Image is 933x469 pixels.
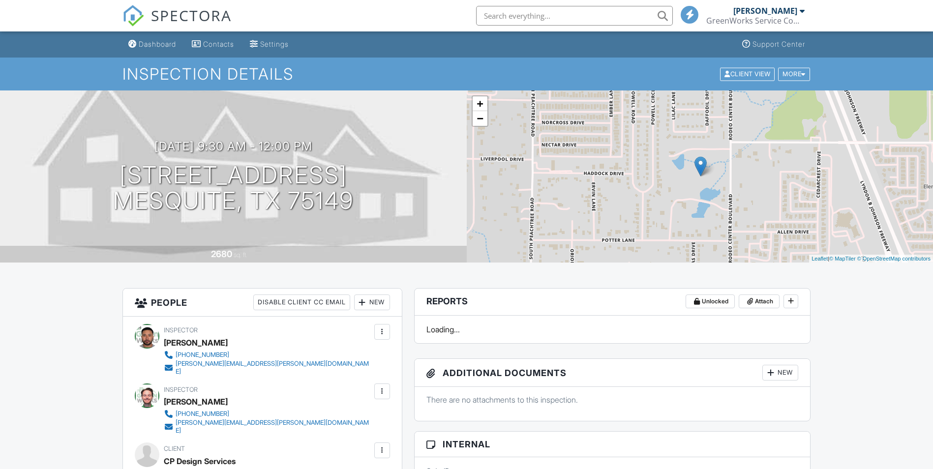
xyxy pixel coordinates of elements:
[476,6,673,26] input: Search everything...
[415,432,811,457] h3: Internal
[123,289,402,317] h3: People
[113,162,354,214] h1: [STREET_ADDRESS] Mesquite, TX 75149
[164,419,372,435] a: [PERSON_NAME][EMAIL_ADDRESS][PERSON_NAME][DOMAIN_NAME]
[164,360,372,376] a: [PERSON_NAME][EMAIL_ADDRESS][PERSON_NAME][DOMAIN_NAME]
[203,40,234,48] div: Contacts
[176,410,229,418] div: [PHONE_NUMBER]
[211,249,232,259] div: 2680
[829,256,856,262] a: © MapTiler
[164,335,228,350] div: [PERSON_NAME]
[752,40,805,48] div: Support Center
[176,360,372,376] div: [PERSON_NAME][EMAIL_ADDRESS][PERSON_NAME][DOMAIN_NAME]
[473,111,487,126] a: Zoom out
[778,67,810,81] div: More
[164,394,228,409] div: [PERSON_NAME]
[738,35,809,54] a: Support Center
[234,251,247,259] span: sq. ft.
[122,5,144,27] img: The Best Home Inspection Software - Spectora
[154,140,312,153] h3: [DATE] 9:30 am - 12:00 pm
[164,445,185,452] span: Client
[473,96,487,111] a: Zoom in
[720,67,775,81] div: Client View
[253,294,350,310] div: Disable Client CC Email
[151,5,232,26] span: SPECTORA
[246,35,293,54] a: Settings
[122,13,232,34] a: SPECTORA
[139,40,176,48] div: Dashboard
[164,326,198,334] span: Inspector
[164,409,372,419] a: [PHONE_NUMBER]
[354,294,390,310] div: New
[733,6,797,16] div: [PERSON_NAME]
[706,16,805,26] div: GreenWorks Service Company
[857,256,931,262] a: © OpenStreetMap contributors
[122,65,811,83] h1: Inspection Details
[164,386,198,393] span: Inspector
[415,359,811,387] h3: Additional Documents
[762,365,798,381] div: New
[124,35,180,54] a: Dashboard
[809,255,933,263] div: |
[812,256,828,262] a: Leaflet
[164,454,236,469] div: CP Design Services
[164,350,372,360] a: [PHONE_NUMBER]
[426,394,799,405] p: There are no attachments to this inspection.
[719,70,777,77] a: Client View
[260,40,289,48] div: Settings
[188,35,238,54] a: Contacts
[176,351,229,359] div: [PHONE_NUMBER]
[176,419,372,435] div: [PERSON_NAME][EMAIL_ADDRESS][PERSON_NAME][DOMAIN_NAME]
